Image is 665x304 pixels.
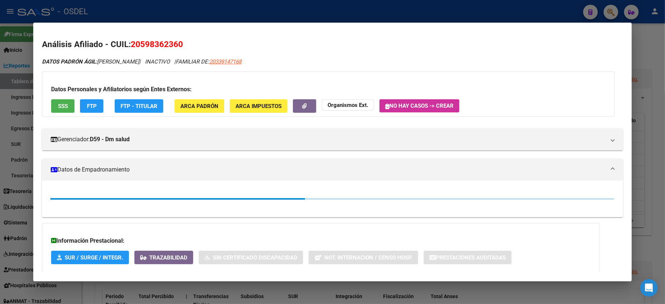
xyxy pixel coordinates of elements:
span: 20339147168 [209,58,241,65]
span: ARCA Padrón [180,103,218,109]
span: SUR / SURGE / INTEGR. [65,254,123,261]
button: Prestaciones Auditadas [424,251,512,264]
h2: Análisis Afiliado - CUIL: [42,38,623,51]
div: Datos de Empadronamiento [42,181,623,217]
strong: Organismos Ext. [328,102,368,108]
span: FAMILIAR DE: [176,58,241,65]
h3: Datos Personales y Afiliatorios según Entes Externos: [51,85,605,94]
span: [PERSON_NAME] [42,58,139,65]
span: 20598362360 [131,39,183,49]
button: SUR / SURGE / INTEGR. [51,251,129,264]
span: Not. Internacion / Censo Hosp. [324,254,412,261]
button: FTP [80,99,103,113]
span: FTP - Titular [121,103,157,109]
mat-expansion-panel-header: Gerenciador:D59 - Dm salud [42,128,623,150]
strong: D59 - Dm salud [90,135,130,144]
span: Trazabilidad [149,254,187,261]
h3: Información Prestacional: [51,236,591,245]
span: Prestaciones Auditadas [436,254,506,261]
span: SSS [58,103,68,109]
span: ARCA Impuestos [236,103,282,109]
i: | INACTIVO | [42,58,241,65]
mat-expansion-panel-header: Datos de Empadronamiento [42,159,623,181]
button: Trazabilidad [134,251,193,264]
span: No hay casos -> Crear [385,103,454,109]
div: Open Intercom Messenger [640,279,658,297]
button: FTP - Titular [115,99,163,113]
button: Sin Certificado Discapacidad [199,251,303,264]
mat-panel-title: Datos de Empadronamiento [51,165,605,174]
button: Not. Internacion / Censo Hosp. [309,251,418,264]
button: ARCA Impuestos [230,99,287,113]
button: ARCA Padrón [175,99,224,113]
button: No hay casos -> Crear [379,99,459,112]
span: FTP [87,103,97,109]
mat-panel-title: Gerenciador: [51,135,605,144]
button: SSS [51,99,74,113]
span: Sin Certificado Discapacidad [213,254,297,261]
button: Organismos Ext. [322,99,374,111]
strong: DATOS PADRÓN ÁGIL: [42,58,97,65]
